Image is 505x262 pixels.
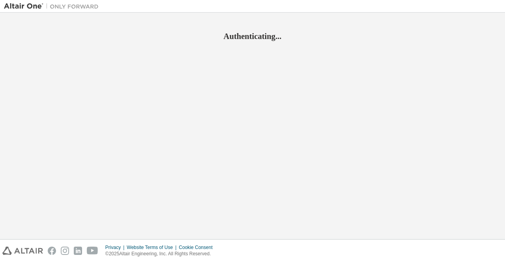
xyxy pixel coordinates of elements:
img: Altair One [4,2,103,10]
img: facebook.svg [48,247,56,255]
img: altair_logo.svg [2,247,43,255]
p: © 2025 Altair Engineering, Inc. All Rights Reserved. [105,251,217,257]
div: Privacy [105,244,127,251]
div: Cookie Consent [179,244,217,251]
div: Website Terms of Use [127,244,179,251]
img: instagram.svg [61,247,69,255]
img: youtube.svg [87,247,98,255]
h2: Authenticating... [4,31,501,41]
img: linkedin.svg [74,247,82,255]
